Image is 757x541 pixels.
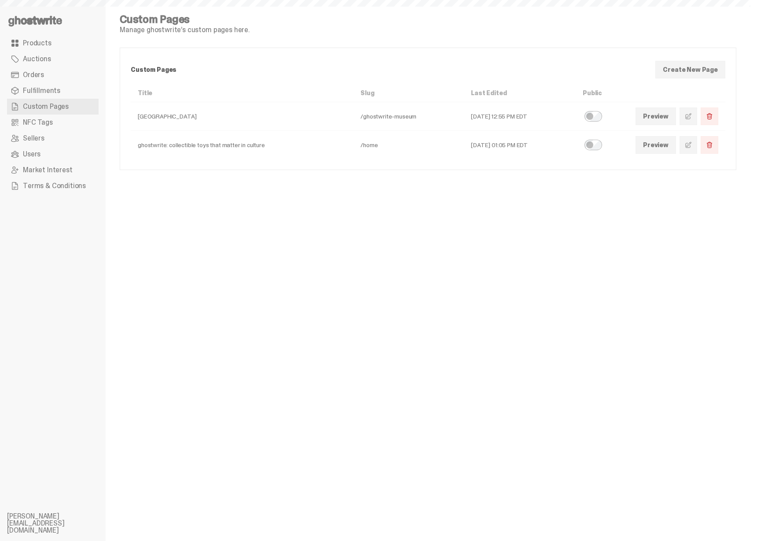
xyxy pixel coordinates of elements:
[7,83,99,99] a: Fulfillments
[7,35,99,51] a: Products
[7,115,99,130] a: NFC Tags
[7,99,99,115] a: Custom Pages
[131,84,353,102] th: Title
[464,84,576,102] th: Last Edited
[23,56,51,63] span: Auctions
[23,119,53,126] span: NFC Tags
[7,146,99,162] a: Users
[23,103,69,110] span: Custom Pages
[464,131,576,159] td: [DATE] 01:05 PM EDT
[353,102,464,131] td: /ghostwrite-museum
[131,67,655,73] p: Custom Pages
[7,162,99,178] a: Market Interest
[23,151,40,158] span: Users
[655,61,725,78] a: Create New Page
[7,130,99,146] a: Sellers
[7,513,113,534] li: [PERSON_NAME][EMAIL_ADDRESS][DOMAIN_NAME]
[464,102,576,131] td: [DATE] 12:55 PM EDT
[120,26,250,33] p: Manage ghostwrite’s custom pages here.
[23,135,44,142] span: Sellers
[576,84,628,102] th: Public
[23,40,51,47] span: Products
[23,87,60,94] span: Fulfillments
[131,102,353,131] td: [GEOGRAPHIC_DATA]
[23,167,73,174] span: Market Interest
[636,136,676,154] a: Preview
[7,67,99,83] a: Orders
[7,51,99,67] a: Auctions
[131,131,353,159] td: ghostwrite: collectible toys that matter in culture
[636,107,676,125] a: Preview
[120,14,250,25] h4: Custom Pages
[23,71,44,78] span: Orders
[23,182,86,189] span: Terms & Conditions
[353,131,464,159] td: /home
[353,84,464,102] th: Slug
[7,178,99,194] a: Terms & Conditions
